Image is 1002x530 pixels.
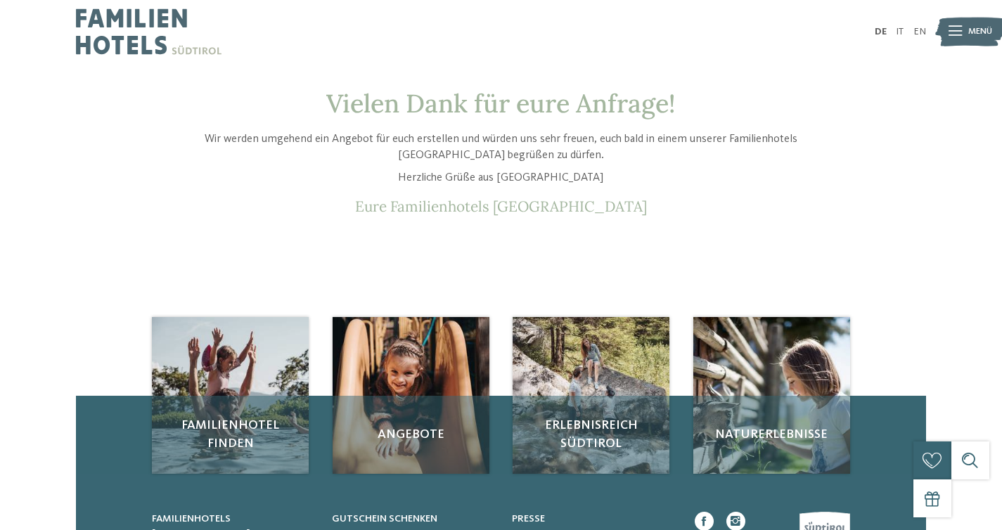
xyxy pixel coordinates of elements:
[326,87,675,119] span: Vielen Dank für eure Anfrage!
[200,170,802,186] p: Herzliche Grüße aus [GEOGRAPHIC_DATA]
[152,317,309,474] img: Anfrage
[875,27,887,37] a: DE
[706,426,837,444] span: Naturerlebnisse
[345,426,477,444] span: Angebote
[512,512,676,526] a: Presse
[913,27,926,37] a: EN
[693,317,850,474] img: Anfrage
[165,417,296,452] span: Familienhotel finden
[513,317,669,474] img: Anfrage
[512,514,545,524] span: Presse
[333,317,489,474] a: Anfrage Angebote
[525,417,657,452] span: Erlebnisreich Südtirol
[896,27,904,37] a: IT
[968,25,992,38] span: Menü
[332,512,496,526] a: Gutschein schenken
[693,317,850,474] a: Anfrage Naturerlebnisse
[332,514,437,524] span: Gutschein schenken
[333,317,489,474] img: Anfrage
[513,317,669,474] a: Anfrage Erlebnisreich Südtirol
[200,198,802,216] p: Eure Familienhotels [GEOGRAPHIC_DATA]
[152,317,309,474] a: Anfrage Familienhotel finden
[200,131,802,163] p: Wir werden umgehend ein Angebot für euch erstellen und würden uns sehr freuen, euch bald in einem...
